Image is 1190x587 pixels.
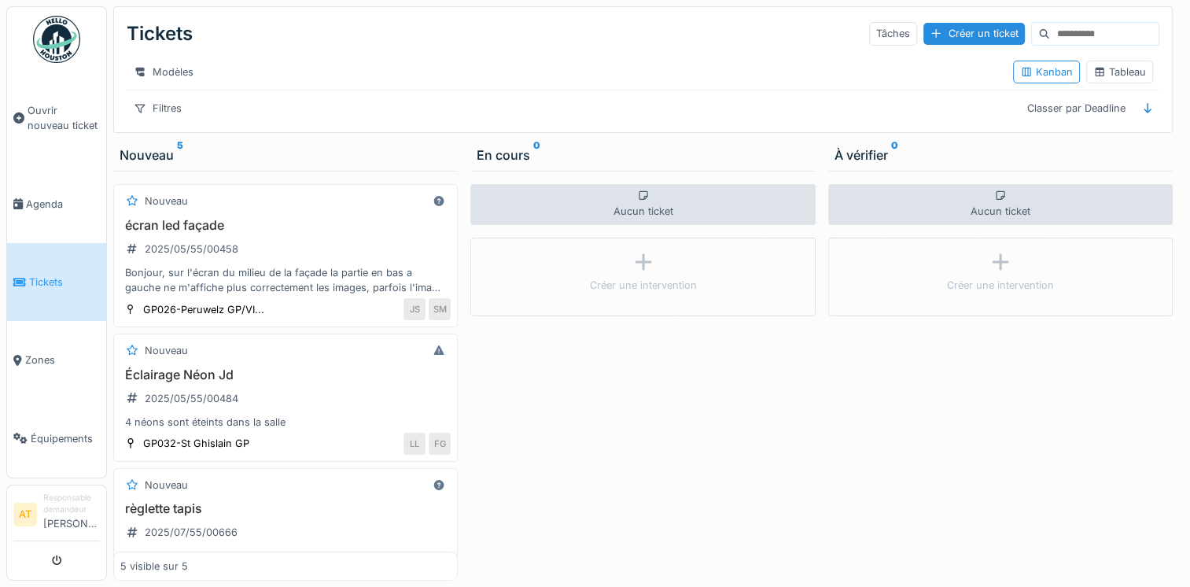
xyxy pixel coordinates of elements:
[13,503,37,526] li: AT
[145,525,238,540] div: 2025/07/55/00666
[120,559,188,574] div: 5 visible sur 5
[127,13,193,54] div: Tickets
[7,400,106,478] a: Équipements
[7,72,106,165] a: Ouvrir nouveau ticket
[120,146,451,164] div: Nouveau
[127,61,201,83] div: Modèles
[43,492,100,516] div: Responsable demandeur
[1020,65,1073,79] div: Kanban
[145,242,238,257] div: 2025/05/55/00458
[145,194,188,209] div: Nouveau
[33,16,80,63] img: Badge_color-CXgf-gQk.svg
[403,433,426,455] div: LL
[7,165,106,243] a: Agenda
[923,23,1025,44] div: Créer un ticket
[828,184,1173,225] div: Aucun ticket
[145,478,188,493] div: Nouveau
[7,243,106,321] a: Tickets
[7,321,106,399] a: Zones
[947,278,1054,293] div: Créer une intervention
[590,278,697,293] div: Créer une intervention
[31,431,100,446] span: Équipements
[28,103,100,133] span: Ouvrir nouveau ticket
[120,367,451,382] h3: Éclairage Néon Jd
[429,298,451,320] div: SM
[26,197,100,212] span: Agenda
[25,353,100,367] span: Zones
[470,184,815,225] div: Aucun ticket
[869,22,917,45] div: Tâches
[120,265,451,295] div: Bonjour, sur l'écran du milieu de la façade la partie en bas a gauche ne m'affiche plus correctem...
[143,302,264,317] div: GP026-Peruwelz GP/VI...
[533,146,540,164] sup: 0
[477,146,809,164] div: En cours
[120,501,451,516] h3: règlette tapis
[177,146,183,164] sup: 5
[43,492,100,537] li: [PERSON_NAME]
[143,436,249,451] div: GP032-St Ghislain GP
[891,146,898,164] sup: 0
[29,275,100,290] span: Tickets
[145,343,188,358] div: Nouveau
[145,391,238,406] div: 2025/05/55/00484
[1093,65,1146,79] div: Tableau
[13,492,100,541] a: AT Responsable demandeur[PERSON_NAME]
[120,549,451,579] div: Bonjour, il faudrait soit changer les réglettes et en mettre des plus longues soit trouver un sys...
[120,415,451,430] div: 4 néons sont éteints dans la salle
[120,218,451,233] h3: écran led façade
[127,97,189,120] div: Filtres
[1020,97,1133,120] div: Classer par Deadline
[403,298,426,320] div: JS
[429,433,451,455] div: FG
[834,146,1166,164] div: À vérifier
